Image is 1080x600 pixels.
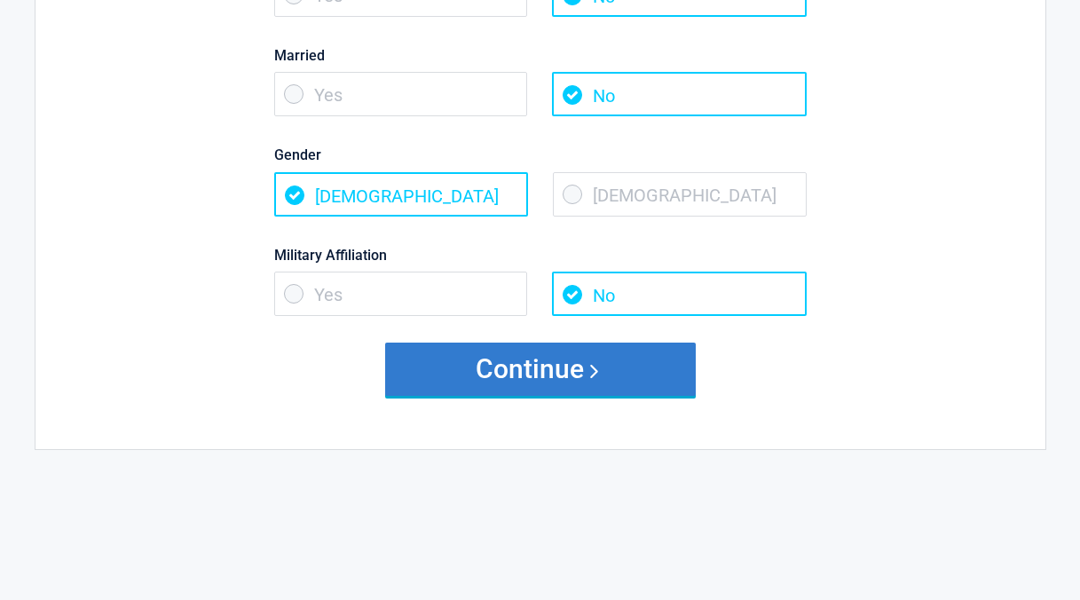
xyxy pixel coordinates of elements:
[552,272,806,316] span: No
[274,43,807,67] label: Married
[274,172,528,217] span: [DEMOGRAPHIC_DATA]
[274,143,807,167] label: Gender
[274,72,528,116] span: Yes
[552,72,806,116] span: No
[274,243,807,267] label: Military Affiliation
[553,172,807,217] span: [DEMOGRAPHIC_DATA]
[274,272,528,316] span: Yes
[385,343,696,396] button: Continue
